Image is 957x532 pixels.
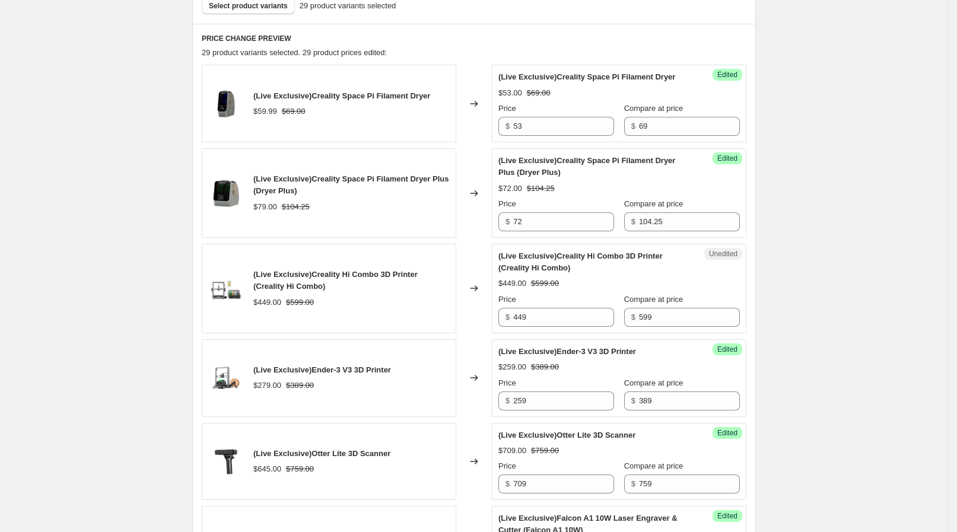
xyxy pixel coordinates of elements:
span: Compare at price [624,378,683,387]
span: Price [498,295,516,304]
img: PNG_feb789ca-c3a7-417b-9bf9-54cd9413e0f0_80x.png [208,270,244,306]
strike: $759.00 [531,445,559,457]
span: Compare at price [624,104,683,113]
img: Ender-3_V3_80x.png [208,360,244,396]
span: $ [631,217,635,226]
div: $53.00 [498,87,522,99]
span: Price [498,104,516,113]
span: Price [498,378,516,387]
div: $449.00 [498,278,526,289]
div: $259.00 [498,361,526,373]
span: (Live Exclusive)Creality Hi Combo 3D Printer (Creality Hi Combo) [498,251,663,272]
span: $ [505,479,510,488]
span: Edited [717,70,737,79]
span: Edited [717,428,737,438]
strike: $69.00 [527,87,551,99]
strike: $389.00 [531,361,559,373]
strike: $389.00 [286,380,314,391]
span: (Live Exclusive)Otter Lite 3D Scanner [498,431,635,439]
div: $79.00 [253,201,277,213]
span: $ [631,479,635,488]
span: Price [498,461,516,470]
span: Edited [717,345,737,354]
span: 29 product variants selected. 29 product prices edited: [202,48,387,57]
span: $ [505,122,510,130]
strike: $69.00 [282,106,306,117]
span: $ [505,217,510,226]
span: (Live Exclusive)Ender-3 V3 3D Printer [498,347,636,356]
span: (Live Exclusive)Creality Space Pi Filament Dryer [498,72,675,81]
div: $279.00 [253,380,281,391]
span: Select product variants [209,1,288,11]
span: Edited [717,511,737,521]
span: (Live Exclusive)Creality Space Pi Filament Dryer Plus (Dryer Plus) [498,156,675,177]
img: Space_Pi_Filament_Dryer_1_80x.png [208,86,244,122]
div: $59.99 [253,106,277,117]
h6: PRICE CHANGE PREVIEW [202,34,746,43]
div: $449.00 [253,297,281,308]
strike: $599.00 [286,297,314,308]
span: $ [505,313,510,321]
span: $ [631,122,635,130]
img: Space_Pi_Filament_Dryer_Plus_1_80x.png [208,176,244,211]
span: (Live Exclusive)Creality Space Pi Filament Dryer Plus (Dryer Plus) [253,174,449,195]
span: (Live Exclusive)Otter Lite 3D Scanner [253,449,390,458]
div: $709.00 [498,445,526,457]
span: Edited [717,154,737,163]
span: (Live Exclusive)Creality Space Pi Filament Dryer [253,91,430,100]
div: $72.00 [498,183,522,195]
strike: $759.00 [286,463,314,475]
span: $ [505,396,510,405]
span: $ [631,396,635,405]
span: $ [631,313,635,321]
strike: $104.25 [527,183,555,195]
span: Compare at price [624,461,683,470]
div: $645.00 [253,463,281,475]
span: (Live Exclusive)Creality Hi Combo 3D Printer (Creality Hi Combo) [253,270,418,291]
span: Compare at price [624,199,683,208]
span: (Live Exclusive)Ender-3 V3 3D Printer [253,365,391,374]
span: Price [498,199,516,208]
strike: $599.00 [531,278,559,289]
img: 4_83819860-ac77-48eb-b422-4f2fa4ab95fc_80x.png [208,444,244,479]
span: Unedited [709,249,737,259]
strike: $104.25 [282,201,310,213]
span: Compare at price [624,295,683,304]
